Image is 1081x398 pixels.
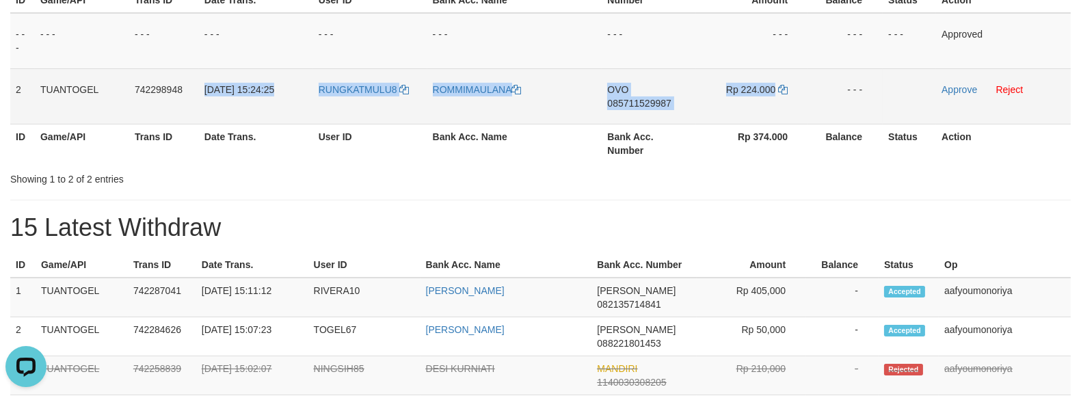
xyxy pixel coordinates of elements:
[426,285,505,296] a: [PERSON_NAME]
[10,278,36,317] td: 1
[196,356,308,395] td: [DATE] 15:02:07
[196,252,308,278] th: Date Trans.
[697,317,806,356] td: Rp 50,000
[308,317,421,356] td: TOGEL67
[128,278,196,317] td: 742287041
[778,84,788,95] a: Copy 224000 to clipboard
[607,84,628,95] span: OVO
[35,68,129,124] td: TUANTOGEL
[128,356,196,395] td: 742258839
[808,124,883,163] th: Balance
[427,13,602,69] td: - - -
[697,278,806,317] td: Rp 405,000
[421,252,592,278] th: Bank Acc. Name
[939,317,1071,356] td: aafyoumonoriya
[939,356,1071,395] td: aafyoumonoriya
[319,84,410,95] a: RUNGKATMULU8
[35,13,129,69] td: - - -
[597,324,676,335] span: [PERSON_NAME]
[597,285,676,296] span: [PERSON_NAME]
[806,252,879,278] th: Balance
[996,84,1024,95] a: Reject
[426,324,505,335] a: [PERSON_NAME]
[808,13,883,69] td: - - -
[10,214,1071,241] h1: 15 Latest Withdraw
[196,317,308,356] td: [DATE] 15:07:23
[10,124,35,163] th: ID
[607,98,671,109] span: Copy 085711529987 to clipboard
[939,252,1071,278] th: Op
[939,278,1071,317] td: aafyoumonoriya
[697,252,806,278] th: Amount
[135,84,183,95] span: 742298948
[602,13,696,69] td: - - -
[199,124,313,163] th: Date Trans.
[936,124,1071,163] th: Action
[591,252,697,278] th: Bank Acc. Number
[5,5,46,47] button: Open LiveChat chat widget
[426,363,495,374] a: DESI KURNIATI
[10,13,35,69] td: - - -
[319,84,397,95] span: RUNGKATMULU8
[313,13,427,69] td: - - -
[597,363,637,374] span: MANDIRI
[696,124,808,163] th: Rp 374.000
[696,13,808,69] td: - - -
[806,356,879,395] td: -
[308,252,421,278] th: User ID
[726,84,775,95] span: Rp 224.000
[196,278,308,317] td: [DATE] 15:11:12
[36,252,128,278] th: Game/API
[808,68,883,124] td: - - -
[129,13,199,69] td: - - -
[884,286,925,297] span: Accepted
[942,84,977,95] a: Approve
[697,356,806,395] td: Rp 210,000
[884,325,925,336] span: Accepted
[10,317,36,356] td: 2
[36,278,128,317] td: TUANTOGEL
[308,356,421,395] td: NINGSIH85
[806,317,879,356] td: -
[806,278,879,317] td: -
[129,124,199,163] th: Trans ID
[597,377,666,388] span: Copy 1140030308205 to clipboard
[35,124,129,163] th: Game/API
[308,278,421,317] td: RIVERA10
[128,317,196,356] td: 742284626
[36,317,128,356] td: TUANTOGEL
[10,167,440,186] div: Showing 1 to 2 of 2 entries
[883,13,936,69] td: - - -
[602,124,696,163] th: Bank Acc. Number
[884,364,922,375] span: Rejected
[128,252,196,278] th: Trans ID
[597,299,660,310] span: Copy 082135714841 to clipboard
[427,124,602,163] th: Bank Acc. Name
[313,124,427,163] th: User ID
[204,84,274,95] span: [DATE] 15:24:25
[879,252,939,278] th: Status
[597,338,660,349] span: Copy 088221801453 to clipboard
[883,124,936,163] th: Status
[10,68,35,124] td: 2
[433,84,522,95] a: ROMMIMAULANA
[199,13,313,69] td: - - -
[36,356,128,395] td: TUANTOGEL
[10,252,36,278] th: ID
[936,13,1071,69] td: Approved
